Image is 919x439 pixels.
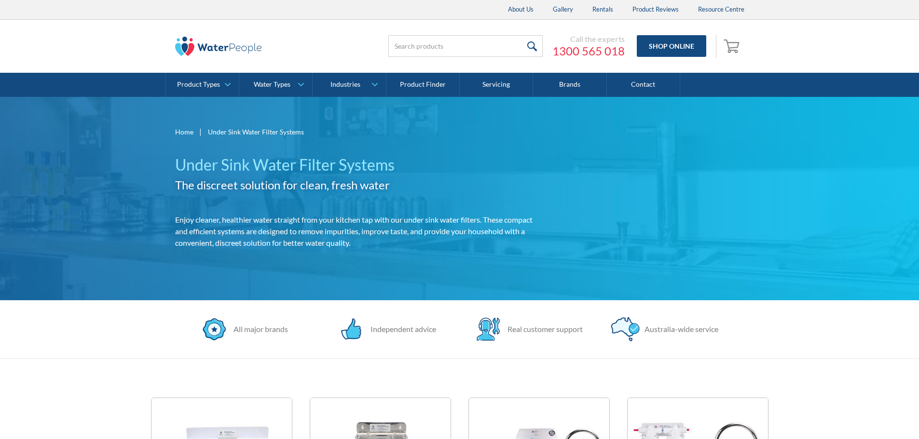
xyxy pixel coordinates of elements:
div: Industries [330,80,360,89]
div: Water Types [254,80,290,89]
h2: The discreet solution for clean, fresh water [175,176,546,194]
a: Servicing [460,73,533,97]
a: Shop Online [637,35,706,57]
div: Australia-wide service [640,323,718,335]
input: Search products [388,35,543,57]
a: Water Types [239,73,312,97]
div: All major brands [229,323,288,335]
a: Product Types [166,73,239,97]
a: 1300 565 018 [552,44,625,58]
div: Independent advice [366,323,436,335]
div: Product Types [177,80,220,89]
h1: Under Sink Water Filter Systems [175,153,546,176]
img: shopping cart [724,38,742,53]
a: Contact [607,73,680,97]
p: Enjoy cleaner, healthier water straight from your kitchen tap with our under sink water filters. ... [175,214,546,249]
div: Real customer support [503,323,583,335]
a: Industries [313,73,385,97]
a: Open cart [721,35,744,58]
div: | [198,126,203,137]
a: Home [175,127,193,137]
div: Under Sink Water Filter Systems [208,127,304,137]
a: Product Finder [386,73,460,97]
a: Brands [533,73,606,97]
div: Call the experts [552,34,625,44]
img: The Water People [175,37,262,56]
